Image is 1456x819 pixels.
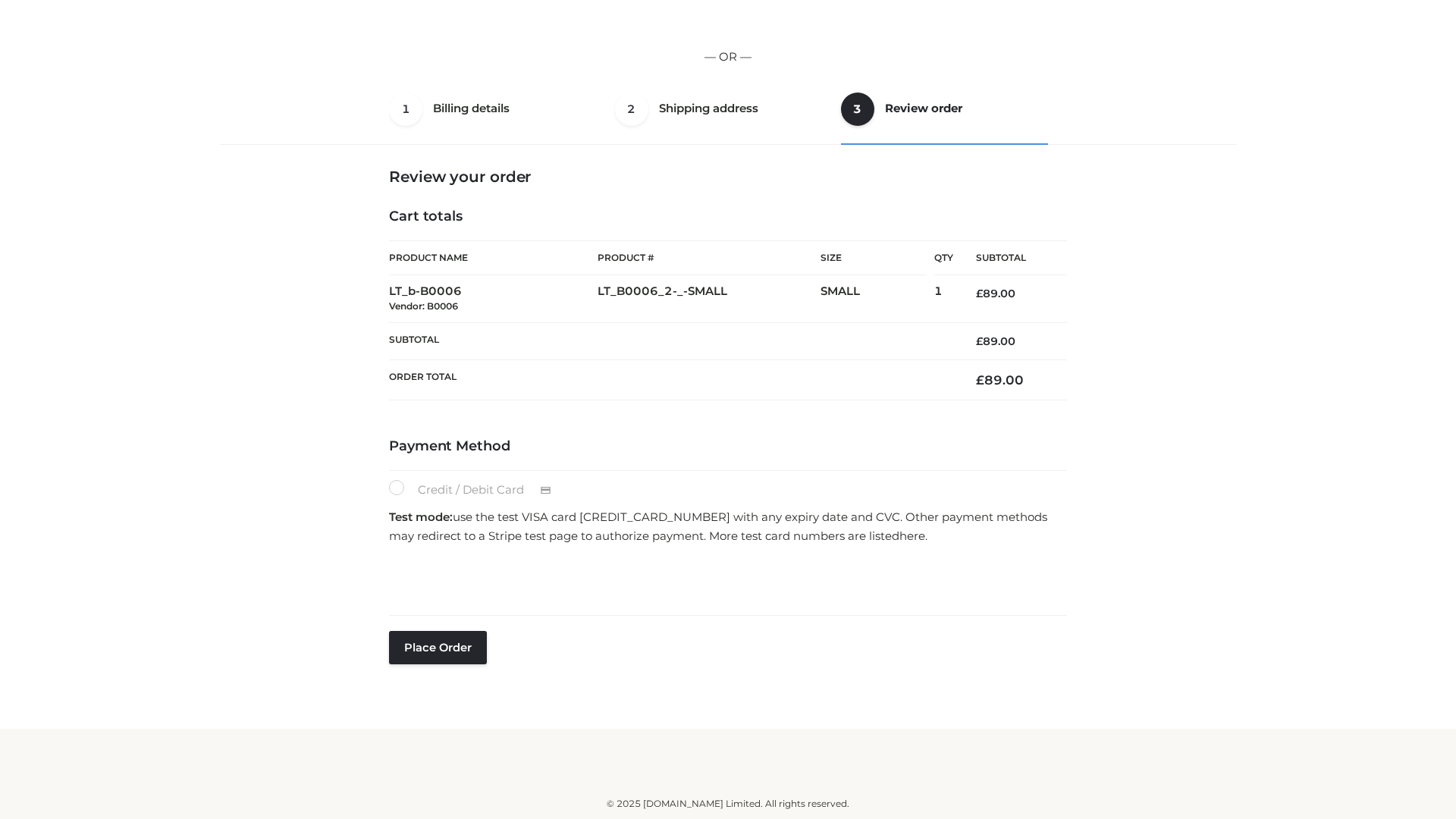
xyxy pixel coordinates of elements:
span: £ [976,287,983,300]
th: Order Total [389,360,953,400]
h3: Review your order [389,168,1067,186]
th: Qty [934,240,953,275]
th: Subtotal [953,241,1067,275]
bdi: 89.00 [976,334,1015,348]
bdi: 89.00 [976,287,1015,300]
small: Vendor: B0006 [389,300,458,312]
label: Credit / Debit Card [389,480,567,500]
td: SMALL [821,275,934,323]
span: £ [976,334,983,348]
button: Place order [389,631,487,664]
th: Subtotal [389,322,953,359]
h4: Payment Method [389,438,1067,455]
td: 1 [934,275,953,323]
p: use the test VISA card [CREDIT_CARD_NUMBER] with any expiry date and CVC. Other payment methods m... [389,507,1067,546]
img: Credit / Debit Card [532,482,560,500]
a: here [899,529,925,543]
h4: Cart totals [389,209,1067,225]
strong: Test mode: [389,510,453,524]
div: © 2025 [DOMAIN_NAME] Limited. All rights reserved. [225,796,1231,811]
th: Product # [598,240,821,275]
th: Product Name [389,240,598,275]
td: LT_B0006_2-_-SMALL [598,275,821,323]
iframe: Secure payment input frame [386,551,1064,606]
th: Size [821,241,927,275]
bdi: 89.00 [976,372,1024,388]
p: — OR — [225,47,1231,67]
td: LT_b-B0006 [389,275,598,323]
span: £ [976,372,984,388]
